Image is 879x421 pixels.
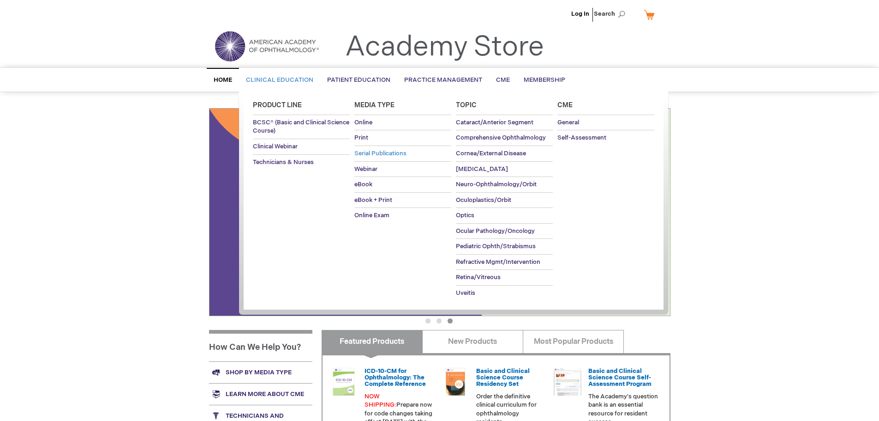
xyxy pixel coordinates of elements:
[345,31,544,64] a: Academy Store
[456,119,533,126] span: Cataract/Anterior Segment
[354,212,389,219] span: Online Exam
[456,150,526,157] span: Cornea/External Disease
[554,368,581,396] img: bcscself_20.jpg
[365,393,396,409] font: NOW SHIPPING:
[557,134,606,141] span: Self-Assessment
[354,119,372,126] span: Online
[456,227,535,235] span: Ocular Pathology/Oncology
[246,76,313,84] span: Clinical Education
[330,368,358,396] img: 0120008u_42.png
[557,119,579,126] span: General
[365,367,426,388] a: ICD-10-CM for Ophthalmology: The Complete Reference
[209,383,312,405] a: Learn more about CME
[456,101,477,109] span: Topic
[442,368,469,396] img: 02850963u_47.png
[456,289,475,297] span: Uveitis
[253,101,302,109] span: Product Line
[354,196,392,204] span: eBook + Print
[354,181,372,188] span: eBook
[354,101,395,109] span: Media Type
[214,76,232,84] span: Home
[476,367,530,388] a: Basic and Clinical Science Course Residency Set
[594,5,629,23] span: Search
[437,318,442,323] button: 2 of 3
[253,159,314,166] span: Technicians & Nurses
[354,165,377,173] span: Webinar
[456,258,540,266] span: Refractive Mgmt/Intervention
[253,119,349,135] span: BCSC® (Basic and Clinical Science Course)
[322,330,423,353] a: Featured Products
[524,76,565,84] span: Membership
[456,274,501,281] span: Retina/Vitreous
[456,212,474,219] span: Optics
[209,330,312,361] h1: How Can We Help You?
[404,76,482,84] span: Practice Management
[557,101,573,109] span: Cme
[456,134,546,141] span: Comprehensive Ophthalmology
[523,330,624,353] a: Most Popular Products
[422,330,523,353] a: New Products
[456,165,508,173] span: [MEDICAL_DATA]
[456,196,511,204] span: Oculoplastics/Orbit
[571,10,589,18] a: Log In
[456,243,536,250] span: Pediatric Ophth/Strabismus
[354,150,407,157] span: Serial Publications
[496,76,510,84] span: CME
[425,318,431,323] button: 1 of 3
[448,318,453,323] button: 3 of 3
[253,143,298,150] span: Clinical Webinar
[209,361,312,383] a: Shop by media type
[354,134,368,141] span: Print
[588,367,652,388] a: Basic and Clinical Science Course Self-Assessment Program
[327,76,390,84] span: Patient Education
[456,181,537,188] span: Neuro-Ophthalmology/Orbit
